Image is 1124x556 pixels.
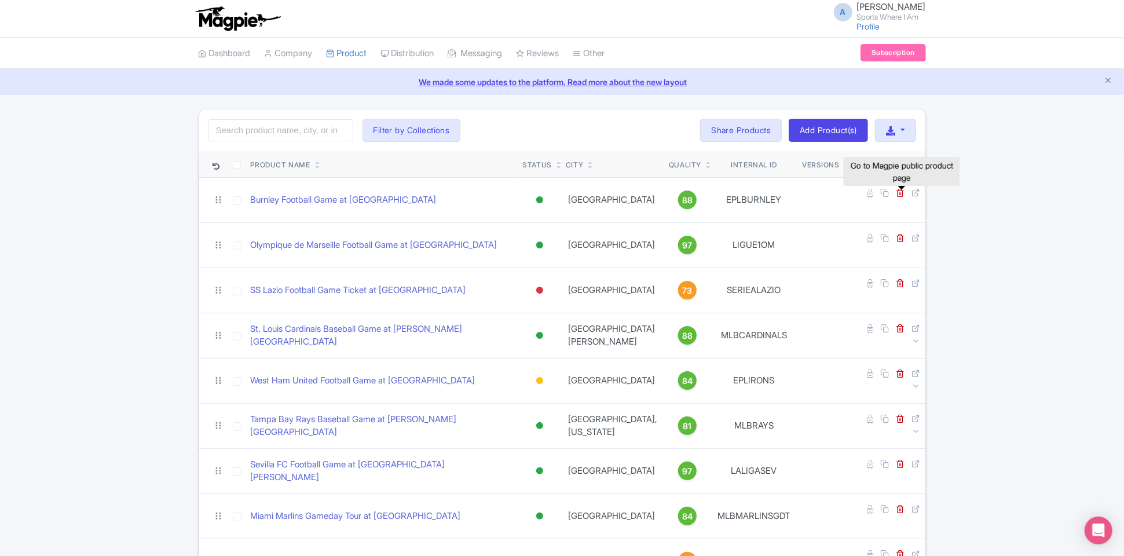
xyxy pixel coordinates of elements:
[561,358,664,403] td: [GEOGRAPHIC_DATA]
[448,38,503,69] a: Messaging
[857,21,880,31] a: Profile
[711,448,797,493] td: LALIGASEV
[711,313,797,358] td: MLBCARDINALS
[381,38,434,69] a: Distribution
[561,448,664,493] td: [GEOGRAPHIC_DATA]
[669,462,706,480] a: 97
[834,3,852,21] span: A
[561,493,664,539] td: [GEOGRAPHIC_DATA]
[711,177,797,222] td: EPLBURNLEY
[251,193,437,207] a: Burnley Football Game at [GEOGRAPHIC_DATA]
[683,465,693,478] span: 97
[517,38,559,69] a: Reviews
[682,330,693,342] span: 88
[789,119,868,142] a: Add Product(s)
[193,6,283,31] img: logo-ab69f6fb50320c5b225c76a69d11143b.png
[1085,517,1112,544] div: Open Intercom Messenger
[682,510,693,523] span: 84
[711,151,797,178] th: Internal ID
[683,420,692,433] span: 81
[861,44,925,61] a: Subscription
[251,413,514,439] a: Tampa Bay Rays Baseball Game at [PERSON_NAME][GEOGRAPHIC_DATA]
[682,375,693,387] span: 84
[827,2,926,21] a: A [PERSON_NAME] Sports Where I Am
[199,38,251,69] a: Dashboard
[711,358,797,403] td: EPLIRONS
[711,403,797,448] td: MLBRAYS
[534,192,545,209] div: Active
[669,281,706,299] a: 73
[700,119,782,142] a: Share Products
[208,119,353,141] input: Search product name, city, or interal id
[711,493,797,539] td: MLBMARLINSGDT
[561,403,664,448] td: [GEOGRAPHIC_DATA], [US_STATE]
[844,157,960,186] div: Go to Magpie public product page
[534,282,545,299] div: Inactive
[669,326,706,345] a: 88
[561,268,664,313] td: [GEOGRAPHIC_DATA]
[669,507,706,525] a: 84
[683,239,693,252] span: 97
[573,38,605,69] a: Other
[251,284,466,297] a: SS Lazio Football Game Ticket at [GEOGRAPHIC_DATA]
[534,237,545,254] div: Active
[669,416,706,435] a: 81
[534,327,545,344] div: Active
[251,239,497,252] a: Olympique de Marseille Football Game at [GEOGRAPHIC_DATA]
[561,313,664,358] td: [GEOGRAPHIC_DATA][PERSON_NAME]
[251,374,475,387] a: West Ham United Football Game at [GEOGRAPHIC_DATA]
[669,371,706,390] a: 84
[857,13,926,21] small: Sports Where I Am
[566,160,583,170] div: City
[534,463,545,480] div: Active
[534,418,545,434] div: Active
[857,1,926,12] span: [PERSON_NAME]
[682,194,693,207] span: 88
[327,38,367,69] a: Product
[797,151,844,178] th: Versions
[1104,75,1112,88] button: Close announcement
[251,458,514,484] a: Sevilla FC Football Game at [GEOGRAPHIC_DATA][PERSON_NAME]
[669,160,701,170] div: Quality
[522,160,552,170] div: Status
[7,76,1117,88] a: We made some updates to the platform. Read more about the new layout
[561,222,664,268] td: [GEOGRAPHIC_DATA]
[561,177,664,222] td: [GEOGRAPHIC_DATA]
[711,268,797,313] td: SERIEALAZIO
[251,510,461,523] a: Miami Marlins Gameday Tour at [GEOGRAPHIC_DATA]
[683,284,693,297] span: 73
[265,38,313,69] a: Company
[363,119,461,142] button: Filter by Collections
[711,222,797,268] td: LIGUE1OM
[534,372,545,389] div: Building
[534,508,545,525] div: Active
[669,236,706,254] a: 97
[669,191,706,209] a: 88
[251,323,514,349] a: St. Louis Cardinals Baseball Game at [PERSON_NAME][GEOGRAPHIC_DATA]
[251,160,310,170] div: Product Name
